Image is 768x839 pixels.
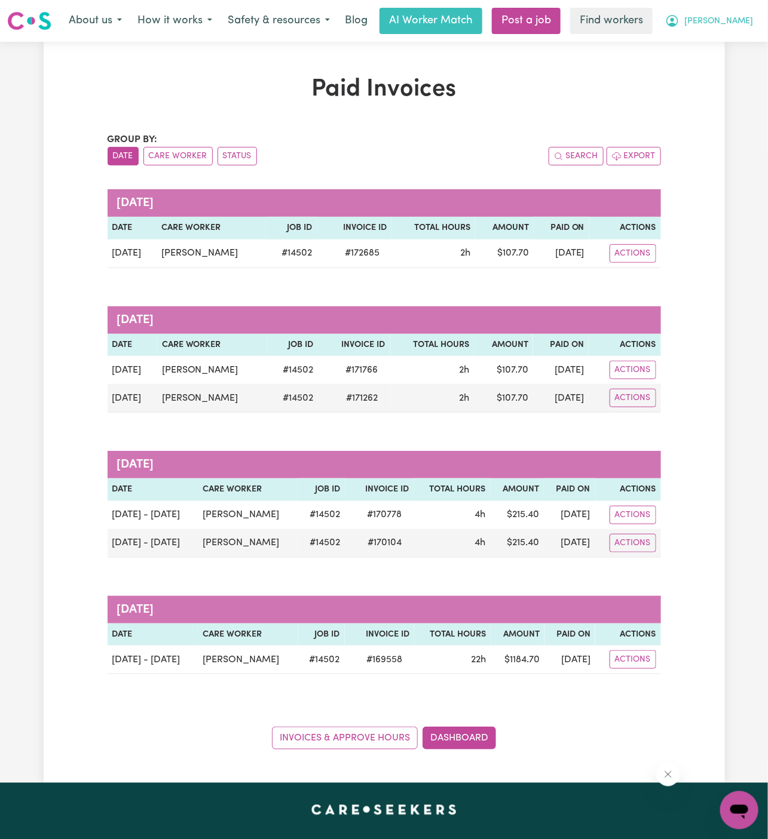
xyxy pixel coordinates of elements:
button: sort invoices by paid status [218,147,257,165]
td: # 14502 [267,384,319,413]
caption: [DATE] [108,596,661,623]
span: 22 hours [471,655,486,665]
span: 2 hours [459,365,469,375]
td: $ 1184.70 [491,646,544,674]
caption: [DATE] [108,451,661,478]
td: [PERSON_NAME] [157,384,267,413]
button: Export [607,147,661,165]
td: [DATE] [544,501,595,529]
span: 4 hours [475,510,486,520]
td: [DATE] [108,356,157,384]
th: Care Worker [157,217,266,239]
th: Invoice ID [345,623,414,646]
td: [DATE] - [DATE] [108,646,198,674]
caption: [DATE] [108,306,661,334]
th: Job ID [266,217,317,239]
td: [DATE] - [DATE] [108,529,198,558]
span: 4 hours [475,538,486,548]
a: Blog [338,8,375,34]
td: [DATE] [544,646,595,674]
th: Paid On [544,623,595,646]
button: Actions [610,244,656,263]
span: # 172685 [338,246,387,260]
td: [DATE] [533,356,589,384]
th: Actions [595,478,661,501]
span: # 171262 [339,391,385,405]
th: Job ID [298,478,345,501]
th: Invoice ID [317,217,392,239]
button: About us [61,8,130,33]
a: Invoices & Approve Hours [272,727,418,749]
th: Care Worker [198,623,298,646]
th: Invoice ID [345,478,414,501]
th: Date [108,334,157,357]
td: # 14502 [267,356,319,384]
th: Date [108,478,198,501]
button: Actions [610,506,656,524]
a: Careseekers home page [311,804,457,814]
button: Actions [610,650,656,669]
th: Date [108,623,198,646]
span: Need any help? [7,8,72,18]
button: Actions [610,361,656,379]
td: [DATE] - [DATE] [108,501,198,529]
td: $ 107.70 [474,356,533,384]
span: 2 hours [460,248,470,258]
th: Amount [475,217,534,239]
td: [PERSON_NAME] [198,501,298,529]
button: How it works [130,8,220,33]
th: Total Hours [414,623,491,646]
a: Find workers [570,8,653,34]
img: Careseekers logo [7,10,51,32]
th: Paid On [534,217,589,239]
th: Amount [491,623,544,646]
span: 2 hours [459,394,469,403]
th: Care Worker [157,334,267,357]
th: Job ID [298,623,345,646]
td: [DATE] [544,529,595,558]
th: Date [108,217,157,239]
td: $ 215.40 [491,501,544,529]
th: Paid On [544,478,595,501]
th: Total Hours [414,478,490,501]
td: # 14502 [298,529,345,558]
th: Amount [491,478,544,501]
a: Post a job [492,8,561,34]
iframe: Close message [656,763,680,786]
a: Careseekers logo [7,7,51,35]
td: $ 215.40 [491,529,544,558]
button: sort invoices by date [108,147,139,165]
button: Actions [610,534,656,552]
span: # 170104 [360,536,409,550]
th: Total Hours [391,217,475,239]
td: [PERSON_NAME] [157,239,266,268]
th: Actions [589,334,660,357]
th: Job ID [267,334,319,357]
iframe: Button to launch messaging window [720,791,758,829]
td: $ 107.70 [474,384,533,413]
span: Group by: [108,135,158,145]
button: Search [549,147,604,165]
th: Total Hours [390,334,475,357]
a: Dashboard [423,727,496,749]
span: # 169558 [359,653,409,667]
td: [PERSON_NAME] [157,356,267,384]
span: # 170778 [360,508,409,522]
td: $ 107.70 [475,239,534,268]
th: Paid On [533,334,589,357]
td: [PERSON_NAME] [198,529,298,558]
button: My Account [657,8,761,33]
a: AI Worker Match [380,8,482,34]
caption: [DATE] [108,189,661,217]
button: sort invoices by care worker [143,147,213,165]
th: Invoice ID [318,334,390,357]
td: [DATE] [533,384,589,413]
span: [PERSON_NAME] [684,15,753,28]
td: [DATE] [108,384,157,413]
td: [DATE] [534,239,589,268]
td: [DATE] [108,239,157,268]
td: # 14502 [298,646,345,674]
th: Amount [474,334,533,357]
th: Actions [595,623,661,646]
span: # 171766 [339,363,385,377]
